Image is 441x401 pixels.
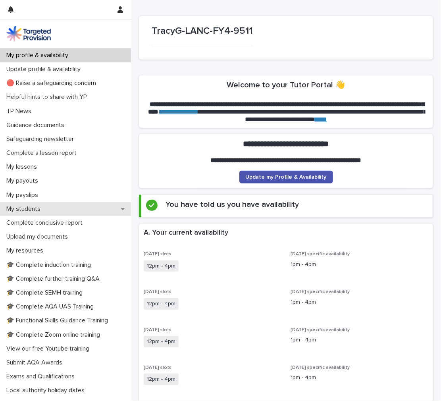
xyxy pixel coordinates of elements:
h2: A. Your current availability [144,229,228,237]
span: 12pm - 4pm [144,260,179,272]
p: My lessons [3,163,43,171]
p: My payouts [3,177,44,185]
span: Update my Profile & Availability [246,174,327,180]
p: Update profile & availability [3,66,87,73]
p: 🎓 Complete Zoom online training [3,331,106,339]
p: Guidance documents [3,121,71,129]
p: 🔴 Raise a safeguarding concern [3,79,102,87]
p: Upload my documents [3,233,74,241]
p: Complete a lesson report [3,149,83,157]
p: Submit AQA Awards [3,359,69,366]
p: My students [3,205,47,213]
span: [DATE] slots [144,289,171,294]
p: My payslips [3,191,44,199]
span: [DATE] slots [144,252,171,256]
p: Safeguarding newsletter [3,135,80,143]
p: Local authority holiday dates [3,387,91,394]
span: [DATE] specific availability [291,328,350,332]
span: [DATE] slots [144,365,171,370]
p: 🎓 Complete induction training [3,261,97,269]
p: My profile & availability [3,52,75,59]
p: 1pm - 4pm [291,260,429,269]
p: View our free Youtube training [3,345,96,353]
span: [DATE] slots [144,328,171,332]
p: TracyG-LANC-FY4-9511 [152,25,252,37]
span: 12pm - 4pm [144,298,179,310]
p: 🎓 Complete further training Q&A [3,275,106,283]
span: [DATE] specific availability [291,289,350,294]
p: Exams and Qualifications [3,373,81,380]
span: [DATE] specific availability [291,365,350,370]
p: Complete conclusive report [3,219,89,227]
img: M5nRWzHhSzIhMunXDL62 [6,26,51,42]
span: [DATE] specific availability [291,252,350,256]
p: 🎓 Functional Skills Guidance Training [3,317,114,324]
h2: Welcome to your Tutor Portal 👋 [227,80,345,90]
p: 🎓 Complete AQA UAS Training [3,303,100,310]
p: My resources [3,247,50,254]
span: 12pm - 4pm [144,374,179,385]
p: 🎓 Complete SEMH training [3,289,89,297]
p: TP News [3,108,38,115]
p: 1pm - 4pm [291,298,429,307]
span: 12pm - 4pm [144,336,179,347]
p: 1pm - 4pm [291,374,429,382]
p: 1pm - 4pm [291,336,429,344]
p: Helpful hints to share with YP [3,93,93,101]
a: Update my Profile & Availability [239,171,333,183]
h2: You have told us you have availability [166,200,299,209]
